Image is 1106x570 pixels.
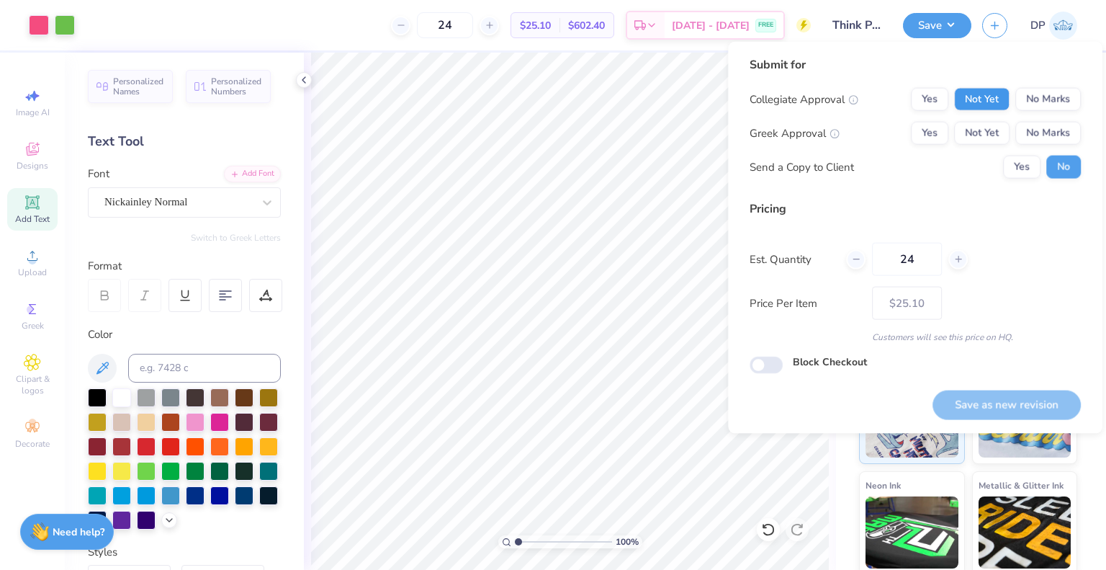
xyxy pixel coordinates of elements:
div: Text Tool [88,132,281,151]
div: Customers will see this price on HQ. [750,331,1081,344]
div: Collegiate Approval [750,91,858,107]
span: Personalized Numbers [211,76,262,97]
div: Greek Approval [750,125,840,141]
img: Deepanshu Pandey [1049,12,1077,40]
input: – – [417,12,473,38]
div: Format [88,258,282,275]
button: No [1046,156,1081,179]
span: $25.10 [520,18,551,33]
input: – – [872,243,942,276]
label: Font [88,166,109,182]
button: Yes [911,88,948,111]
span: Designs [17,160,48,172]
label: Block Checkout [793,355,867,370]
div: Submit for [750,56,1081,74]
span: 100 % [616,535,639,548]
button: Not Yet [954,122,1010,145]
span: Upload [18,267,47,278]
img: Neon Ink [866,496,958,569]
a: DP [1030,12,1077,40]
button: No Marks [1015,88,1081,111]
input: Untitled Design [822,11,892,40]
span: Metallic & Glitter Ink [979,478,1064,493]
div: Send a Copy to Client [750,159,854,175]
span: Clipart & logos [7,373,58,396]
span: Greek [22,320,44,331]
button: Yes [1003,156,1040,179]
label: Price Per Item [750,295,861,311]
button: Switch to Greek Letters [191,232,281,244]
img: Metallic & Glitter Ink [979,496,1071,569]
strong: Need help? [53,525,104,539]
span: DP [1030,17,1046,34]
button: Save [903,13,971,38]
span: Personalized Names [113,76,164,97]
label: Est. Quantity [750,251,835,267]
span: Neon Ink [866,478,901,493]
span: Decorate [15,438,50,450]
div: Color [88,326,281,343]
button: Yes [911,122,948,145]
span: [DATE] - [DATE] [672,18,750,33]
div: Styles [88,544,281,561]
span: $602.40 [568,18,605,33]
span: Add Text [15,213,50,225]
div: Pricing [750,200,1081,218]
input: e.g. 7428 c [128,354,281,383]
button: No Marks [1015,122,1081,145]
span: Image AI [16,107,50,118]
span: FREE [758,20,773,30]
button: Not Yet [954,88,1010,111]
div: Add Font [224,166,281,182]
